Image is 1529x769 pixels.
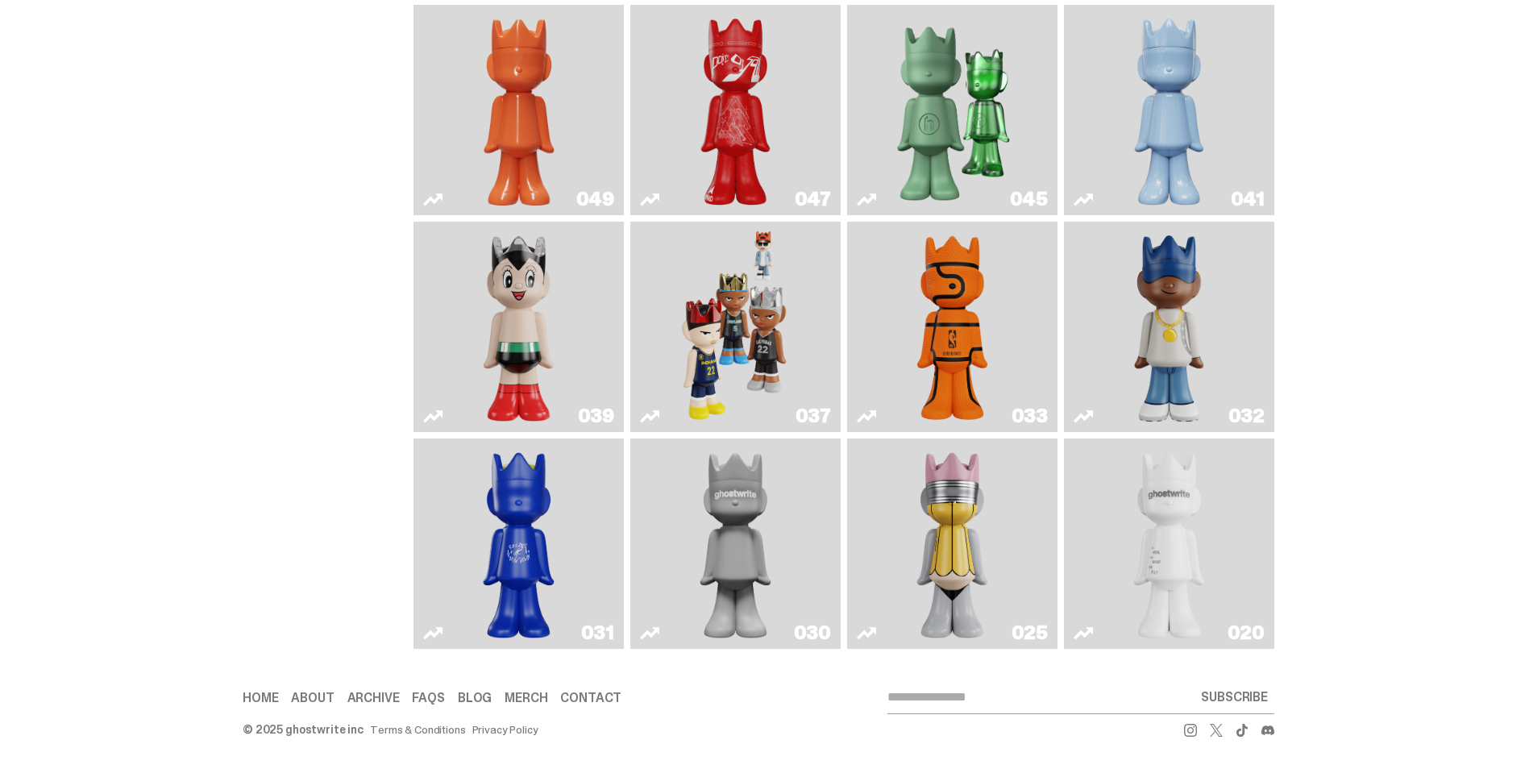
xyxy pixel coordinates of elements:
img: Skip [693,11,779,209]
div: 020 [1228,623,1265,642]
a: Game Face (2024) [640,228,831,426]
a: Contact [560,692,621,705]
img: Schrödinger's ghost: Winter Blue [1127,11,1212,209]
div: 032 [1228,406,1265,426]
div: 049 [576,189,614,209]
div: 037 [796,406,831,426]
a: FAQs [412,692,444,705]
a: Schrödinger's ghost: Winter Blue [1074,11,1265,209]
a: Blog [458,692,492,705]
img: Game Face (2024) [680,228,792,426]
a: Schrödinger's ghost: Orange Vibe [423,11,614,209]
div: 033 [1012,406,1048,426]
a: No. 2 Pencil [857,445,1048,642]
div: 030 [794,623,831,642]
a: Latte [423,445,614,642]
img: Swingman [1114,228,1225,426]
a: About [291,692,334,705]
a: Privacy Policy [472,724,538,735]
img: Latte [463,445,575,642]
a: One [640,445,831,642]
img: One [680,445,792,642]
a: Archive [347,692,400,705]
button: SUBSCRIBE [1195,681,1274,713]
div: 047 [795,189,831,209]
a: Swingman [1074,228,1265,426]
a: Present [857,11,1048,209]
img: Present [884,11,1020,209]
a: Game Ball [857,228,1048,426]
div: © 2025 ghostwrite inc [243,724,364,735]
a: Skip [640,11,831,209]
div: 039 [578,406,614,426]
a: Astro Boy [423,228,614,426]
img: Schrödinger's ghost: Orange Vibe [476,11,562,209]
div: 041 [1231,189,1265,209]
a: Merch [505,692,547,705]
img: Astro Boy [476,228,562,426]
a: Home [243,692,278,705]
img: ghost [1114,445,1225,642]
div: 031 [581,623,614,642]
div: 025 [1012,623,1048,642]
img: No. 2 Pencil [897,445,1008,642]
img: Game Ball [910,228,995,426]
a: Terms & Conditions [370,724,465,735]
a: ghost [1074,445,1265,642]
div: 045 [1010,189,1048,209]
